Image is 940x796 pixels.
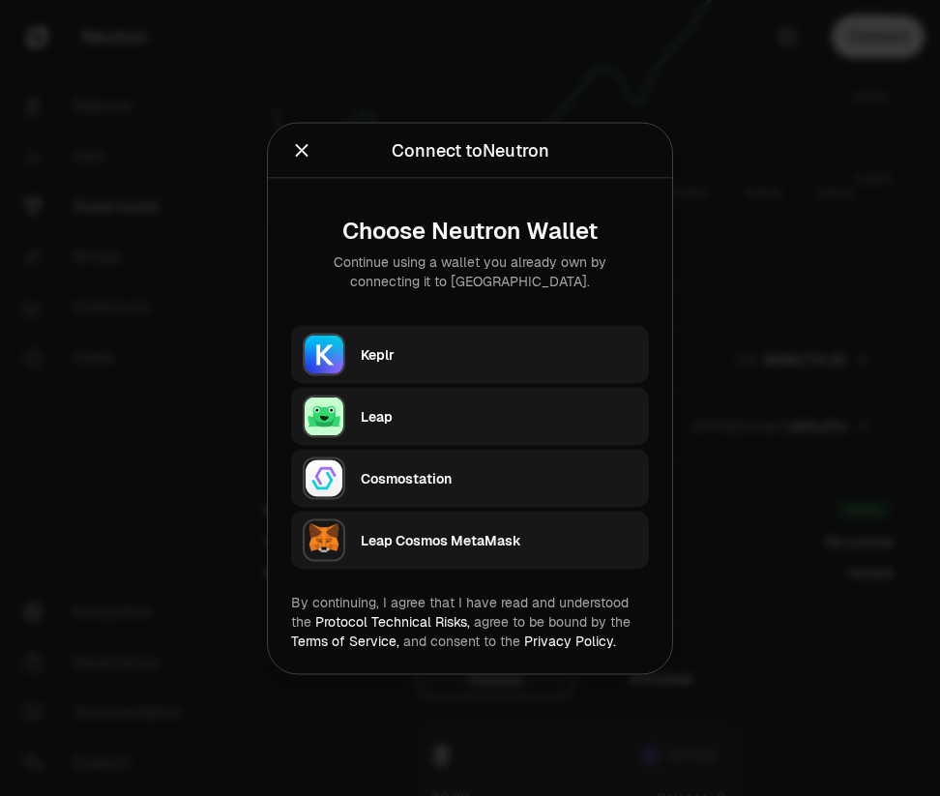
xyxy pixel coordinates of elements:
div: Leap Cosmos MetaMask [361,530,637,549]
div: Keplr [361,344,637,364]
img: Leap Cosmos MetaMask [303,518,345,561]
button: Leap Cosmos MetaMaskLeap Cosmos MetaMask [291,511,649,569]
a: Privacy Policy. [524,632,616,649]
button: LeapLeap [291,387,649,445]
img: Keplr [303,333,345,375]
div: Continue using a wallet you already own by connecting it to [GEOGRAPHIC_DATA]. [307,251,633,290]
div: Choose Neutron Wallet [307,217,633,244]
div: Cosmostation [361,468,637,487]
img: Leap [303,395,345,437]
img: Cosmostation [303,457,345,499]
a: Protocol Technical Risks, [315,612,470,630]
a: Terms of Service, [291,632,399,649]
div: Connect to Neutron [392,136,549,163]
button: KeplrKeplr [291,325,649,383]
div: By continuing, I agree that I have read and understood the agree to be bound by the and consent t... [291,592,649,650]
div: Leap [361,406,637,426]
button: CosmostationCosmostation [291,449,649,507]
button: Close [291,136,312,163]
